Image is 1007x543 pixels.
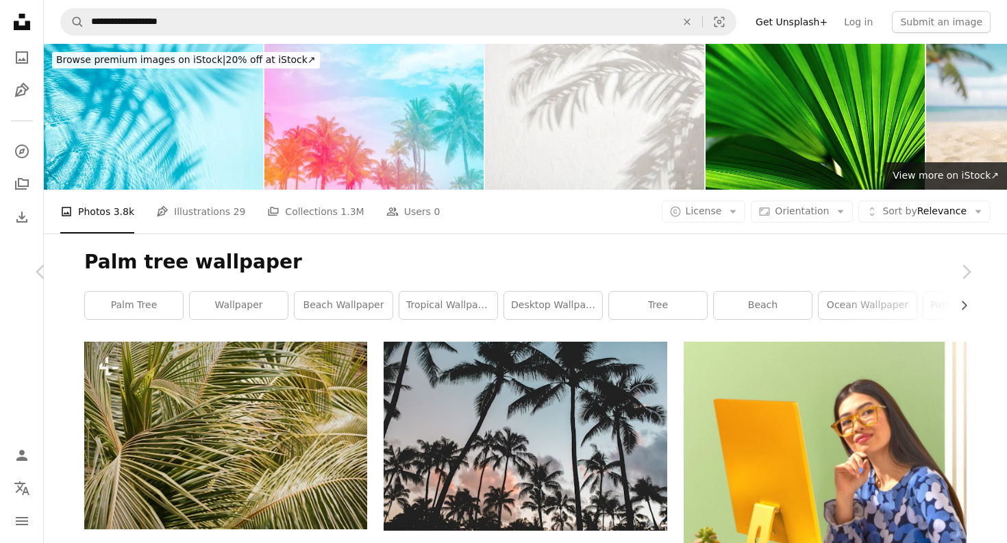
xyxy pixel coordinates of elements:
form: Find visuals sitewide [60,8,736,36]
img: a close up of a palm tree with lots of leaves [84,342,367,529]
span: 20% off at iStock ↗ [56,54,316,65]
button: Menu [8,507,36,535]
a: tropical wallpaper [399,292,497,319]
a: Photos [8,44,36,71]
button: Clear [672,9,702,35]
span: 0 [434,204,440,219]
span: Browse premium images on iStock | [56,54,225,65]
a: Browse premium images on iStock|20% off at iStock↗ [44,44,328,77]
span: License [686,205,722,216]
a: beach wallpaper [295,292,393,319]
button: Search Unsplash [61,9,84,35]
a: Users 0 [386,190,440,233]
button: License [662,201,746,223]
button: Sort byRelevance [858,201,991,223]
a: Log in / Sign up [8,442,36,469]
a: Collections 1.3M [267,190,364,233]
a: a close up of a palm tree with lots of leaves [84,429,367,442]
a: gray scale photography of coconut trees during daytime [384,429,667,442]
span: Sort by [882,205,917,216]
a: Log in [836,11,881,33]
span: Orientation [775,205,829,216]
a: ocean wallpaper [819,292,917,319]
h1: Palm tree wallpaper [84,250,967,275]
img: Summer joy [44,44,263,190]
a: wallpaper [190,292,288,319]
a: Illustrations 29 [156,190,245,233]
a: Collections [8,171,36,198]
a: Download History [8,203,36,231]
a: tree [609,292,707,319]
img: Beautiful multicolor tropical background of palm trees. [264,44,484,190]
span: 1.3M [340,204,364,219]
span: View more on iStock ↗ [893,170,999,181]
span: 29 [234,204,246,219]
img: The shadows of the leaves on a white plastered wall stock photo [485,44,704,190]
span: Relevance [882,205,967,218]
img: gray scale photography of coconut trees during daytime [384,342,667,530]
button: Orientation [751,201,853,223]
a: palm tree [85,292,183,319]
a: Next [925,206,1007,338]
button: Language [8,475,36,502]
button: Submit an image [892,11,991,33]
a: Explore [8,138,36,165]
a: Illustrations [8,77,36,104]
a: desktop wallpaper [504,292,602,319]
a: View more on iStock↗ [884,162,1007,190]
a: Get Unsplash+ [747,11,836,33]
a: beach [714,292,812,319]
img: Palm Leaf [706,44,925,190]
button: Visual search [703,9,736,35]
